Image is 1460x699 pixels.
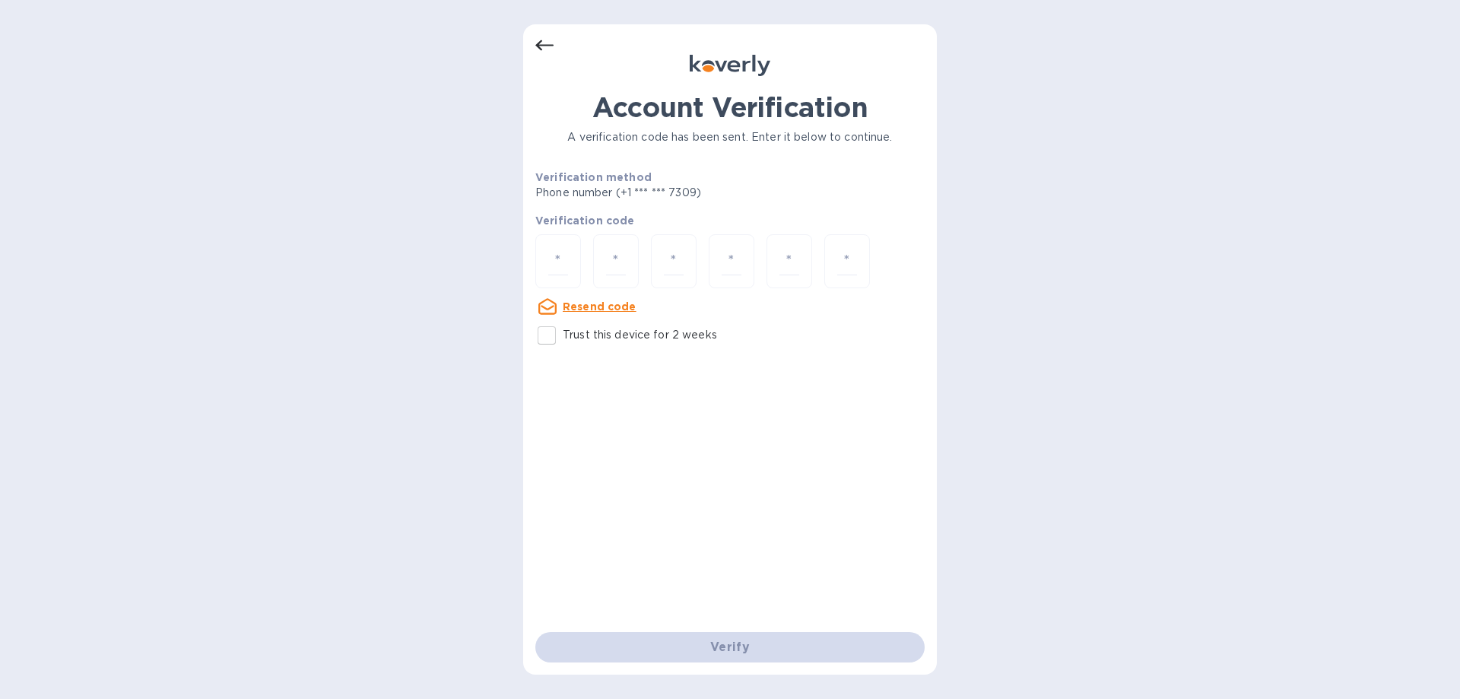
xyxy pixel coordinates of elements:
u: Resend code [563,300,636,313]
p: A verification code has been sent. Enter it below to continue. [535,129,925,145]
p: Verification code [535,213,925,228]
p: Phone number (+1 *** *** 7309) [535,185,817,201]
h1: Account Verification [535,91,925,123]
b: Verification method [535,171,652,183]
p: Trust this device for 2 weeks [563,327,717,343]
